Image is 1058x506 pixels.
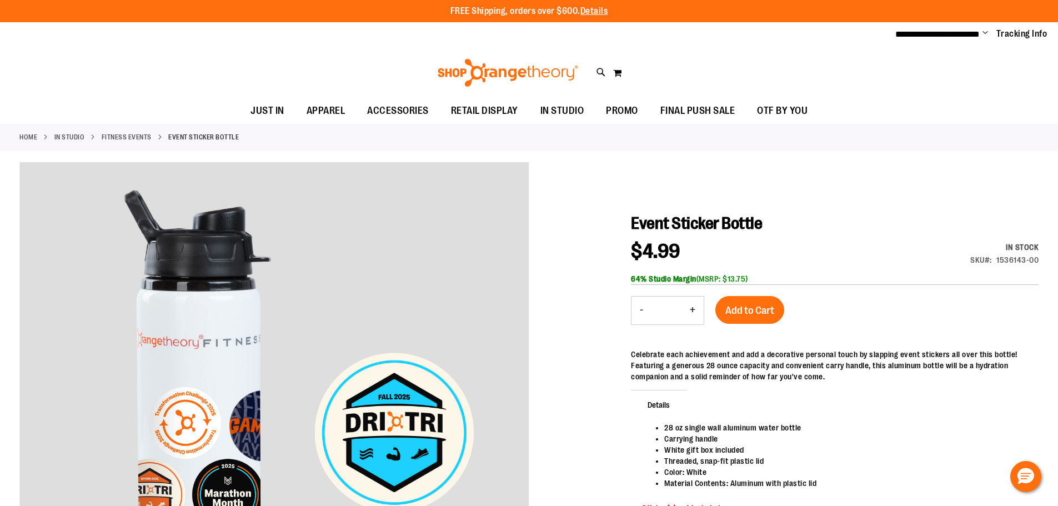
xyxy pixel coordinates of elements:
[440,98,529,124] a: RETAIL DISPLAY
[664,422,1027,433] li: 28 oz single wall aluminum water bottle
[250,98,284,123] span: JUST IN
[660,98,735,123] span: FINAL PUSH SALE
[595,98,649,124] a: PROMO
[970,242,1039,253] div: Availability
[436,59,580,87] img: Shop Orangetheory
[631,390,686,419] span: Details
[757,98,808,123] span: OTF BY YOU
[580,6,608,16] a: Details
[307,98,345,123] span: APPAREL
[715,296,784,324] button: Add to Cart
[664,478,1027,489] li: Material Contents: Aluminum with plastic lid
[239,98,295,124] a: JUST IN
[631,214,762,233] span: Event Sticker Bottle
[970,255,992,264] strong: SKU
[1010,461,1041,492] button: Hello, have a question? Let’s chat.
[540,98,584,123] span: IN STUDIO
[1006,243,1039,252] span: In stock
[606,98,638,123] span: PROMO
[19,132,37,142] a: Home
[356,98,440,124] a: ACCESSORIES
[295,98,357,124] a: APPAREL
[450,5,608,18] p: FREE Shipping, orders over $600.
[982,28,988,39] button: Account menu
[529,98,595,123] a: IN STUDIO
[651,297,681,324] input: Product quantity
[102,132,152,142] a: Fitness Events
[631,349,1039,382] div: Celebrate each achievement and add a decorative personal touch by slapping event stickers all ove...
[664,433,1027,444] li: Carrying handle
[168,132,239,142] strong: Event Sticker Bottle
[54,132,85,142] a: IN STUDIO
[664,467,1027,478] li: Color: White
[631,273,1039,284] div: (MSRP: $13.75)
[725,304,774,317] span: Add to Cart
[367,98,429,123] span: ACCESSORIES
[681,297,704,324] button: Increase product quantity
[746,98,819,124] a: OTF BY YOU
[631,297,651,324] button: Decrease product quantity
[996,28,1047,40] a: Tracking Info
[451,98,518,123] span: RETAIL DISPLAY
[631,240,680,263] span: $4.99
[631,274,696,283] b: 64% Studio Margin
[664,444,1027,455] li: White gift box included
[649,98,746,124] a: FINAL PUSH SALE
[996,254,1039,265] div: 1536143-00
[664,455,1027,467] li: Threaded, snap-fit plastic lid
